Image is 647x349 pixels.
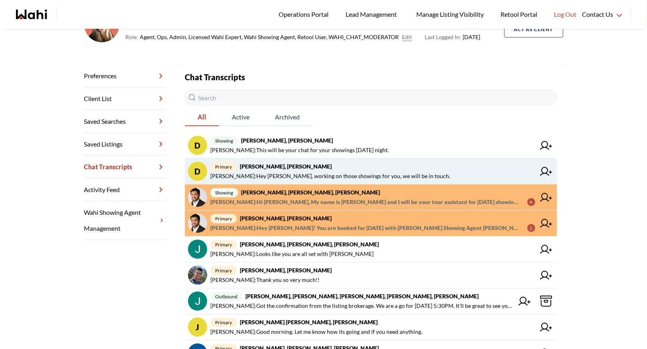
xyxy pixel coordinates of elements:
span: [PERSON_NAME] : Hi [PERSON_NAME], My name is [PERSON_NAME] and I will be your tour assistant for ... [210,197,521,207]
strong: [PERSON_NAME], [PERSON_NAME] [240,267,332,274]
button: All [185,109,219,126]
span: Active [219,109,262,125]
a: primary[PERSON_NAME], [PERSON_NAME][PERSON_NAME]:Thank you so very much!! [185,262,557,288]
button: Active [219,109,262,126]
span: Lead Management [346,9,400,20]
a: primary[PERSON_NAME], [PERSON_NAME], [PERSON_NAME][PERSON_NAME]:Looks like you are all set with [... [185,236,557,262]
span: primary [210,318,237,327]
span: primary [210,162,237,171]
strong: [PERSON_NAME] [PERSON_NAME], [PERSON_NAME] [240,319,378,325]
input: Search [185,89,557,105]
a: outbound[PERSON_NAME], [PERSON_NAME], [PERSON_NAME], [PERSON_NAME], [PERSON_NAME][PERSON_NAME]:Go... [185,288,557,314]
img: chat avatar [188,266,207,285]
button: Archived [262,109,313,126]
span: showing [210,136,238,145]
strong: [PERSON_NAME], [PERSON_NAME], [PERSON_NAME] [241,189,380,196]
span: [PERSON_NAME] : Hey [PERSON_NAME], working on those showings for you, we will be in touch. [210,171,450,181]
button: Act as Client [504,22,563,38]
span: [PERSON_NAME] : This will be your chat for your showings [DATE] night. [210,145,389,155]
div: 1 [527,224,535,232]
span: [PERSON_NAME] : Hey [PERSON_NAME]! You are booked for [DATE] with [PERSON_NAME] Showing Agent [PE... [210,223,521,233]
span: Archived [262,109,313,125]
span: Role: [126,32,139,42]
a: Preferences [84,65,166,87]
a: showing[PERSON_NAME], [PERSON_NAME], [PERSON_NAME][PERSON_NAME]:Hi [PERSON_NAME], My name is [PER... [185,184,557,210]
span: Last Logged In: [425,34,461,40]
span: [PERSON_NAME] : Thank you so very much!! [210,275,320,285]
a: Wahi homepage [16,10,47,19]
a: Chat Transcripts [84,156,166,178]
div: D [188,136,207,155]
span: All [185,109,219,125]
span: primary [210,240,237,249]
a: Jprimary[PERSON_NAME] [PERSON_NAME], [PERSON_NAME][PERSON_NAME]:Good morning. Let me know how its... [185,314,557,340]
span: Operations Portal [279,9,331,20]
span: [PERSON_NAME] : Looks like you are all set with [PERSON_NAME] [210,249,374,259]
button: Edit [402,32,412,42]
span: Log Out [554,9,576,20]
span: [DATE] [425,32,481,42]
div: D [188,162,207,181]
img: chat avatar [188,240,207,259]
strong: [PERSON_NAME], [PERSON_NAME] [241,137,333,144]
img: chat avatar [188,214,207,233]
a: Wahi Showing Agent Management [84,201,166,240]
strong: [PERSON_NAME], [PERSON_NAME] [240,215,332,222]
strong: [PERSON_NAME], [PERSON_NAME] [240,163,332,170]
span: showing [210,188,238,197]
span: Manage Listing Visibility [414,9,486,20]
strong: Chat Transcripts [185,72,245,82]
span: [PERSON_NAME] : Got the confirmation from the listing brokerage. We are a go for [DATE] 5:30PM. I... [210,301,514,311]
a: Saved Listings [84,133,166,156]
span: Agent, Ops, Admin, Licensed Wahi Expert, Wahi Showing Agent, Retool User, WAHI_CHAT_MODERATOR [140,32,399,42]
a: Activity Feed [84,178,166,201]
a: Dshowing[PERSON_NAME], [PERSON_NAME][PERSON_NAME]:This will be your chat for your showings [DATE]... [185,133,557,159]
a: Saved Searches [84,110,166,133]
strong: [PERSON_NAME], [PERSON_NAME], [PERSON_NAME], [PERSON_NAME], [PERSON_NAME] [245,293,479,299]
span: outbound [210,292,242,301]
div: J [188,317,207,337]
span: primary [210,214,237,223]
img: chat avatar [188,291,207,311]
div: 4 [527,198,535,206]
span: [PERSON_NAME] : Good morning. Let me know how its going and if you need anything. [210,327,422,337]
span: Retool Portal [501,9,540,20]
a: primary[PERSON_NAME], [PERSON_NAME][PERSON_NAME]:Hey [PERSON_NAME]! You are booked for [DATE] wit... [185,210,557,236]
a: Dprimary[PERSON_NAME], [PERSON_NAME][PERSON_NAME]:Hey [PERSON_NAME], working on those showings fo... [185,159,557,184]
img: chat avatar [188,188,207,207]
span: primary [210,266,237,275]
strong: [PERSON_NAME], [PERSON_NAME], [PERSON_NAME] [240,241,379,248]
a: Client List [84,87,166,110]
